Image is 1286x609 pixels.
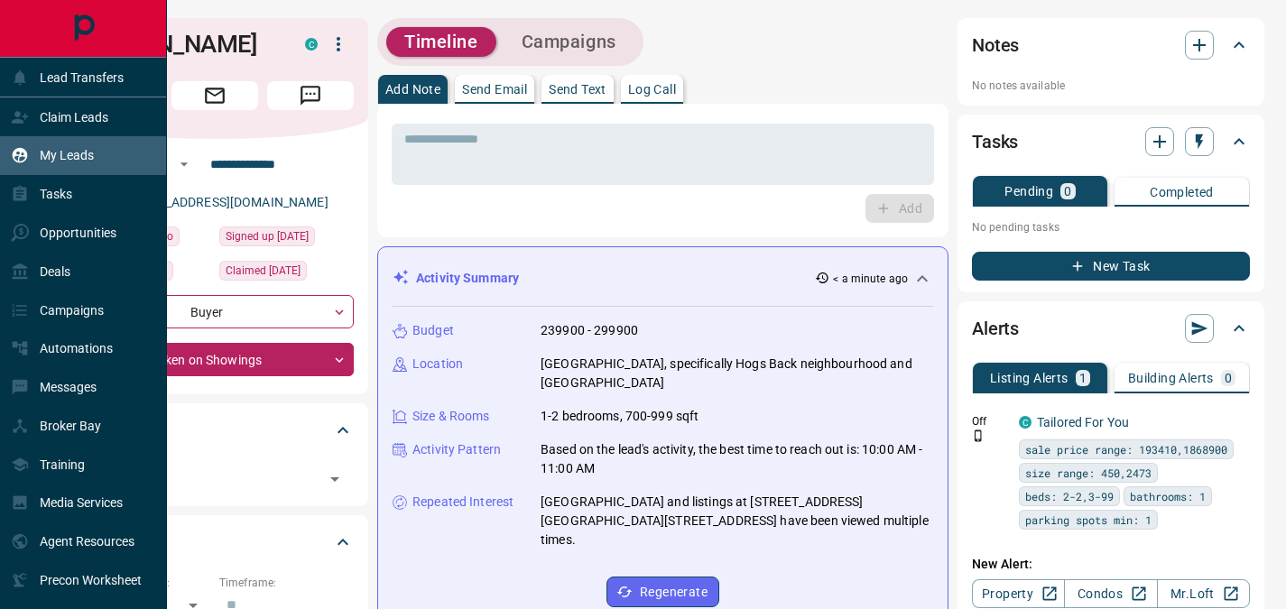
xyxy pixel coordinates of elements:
button: New Task [972,252,1250,281]
p: Log Call [628,83,676,96]
svg: Push Notification Only [972,429,985,442]
button: Campaigns [504,27,634,57]
p: Location [412,355,463,374]
div: Buyer [76,295,354,328]
span: beds: 2-2,3-99 [1025,487,1114,505]
div: Activity Summary< a minute ago [393,262,933,295]
p: 1-2 bedrooms, 700-999 sqft [541,407,699,426]
p: Timeframe: [219,575,354,591]
a: Tailored For You [1037,415,1129,429]
p: Add Note [385,83,440,96]
span: Claimed [DATE] [226,262,301,280]
p: Listing Alerts [990,372,1069,384]
p: No pending tasks [972,214,1250,241]
div: condos.ca [1019,416,1032,429]
h2: Tasks [972,127,1018,156]
p: 0 [1064,185,1071,198]
div: Mon Jun 23 2025 [219,226,354,252]
span: Message [267,81,354,110]
span: Signed up [DATE] [226,227,309,245]
p: Activity Pattern [412,440,501,459]
p: Size & Rooms [412,407,490,426]
p: Send Text [549,83,606,96]
p: [GEOGRAPHIC_DATA], specifically Hogs Back neighbourhood and [GEOGRAPHIC_DATA] [541,355,933,392]
span: bathrooms: 1 [1130,487,1206,505]
div: Tasks [972,120,1250,163]
div: Taken on Showings [76,343,354,376]
div: Tags [76,409,354,452]
a: Condos [1064,579,1157,608]
span: size range: 450,2473 [1025,464,1152,482]
span: parking spots min: 1 [1025,511,1152,529]
span: sale price range: 193410,1868900 [1025,440,1227,458]
a: [EMAIL_ADDRESS][DOMAIN_NAME] [125,195,328,209]
p: Building Alerts [1128,372,1214,384]
button: Timeline [386,27,496,57]
p: No notes available [972,78,1250,94]
p: Based on the lead's activity, the best time to reach out is: 10:00 AM - 11:00 AM [541,440,933,478]
h2: Alerts [972,314,1019,343]
div: Notes [972,23,1250,67]
a: Mr.Loft [1157,579,1250,608]
p: Repeated Interest [412,493,513,512]
p: < a minute ago [833,271,908,287]
button: Regenerate [606,577,719,607]
h2: Notes [972,31,1019,60]
p: 0 [1225,372,1232,384]
p: Budget [412,321,454,340]
div: condos.ca [305,38,318,51]
button: Open [322,466,347,492]
p: [GEOGRAPHIC_DATA] and listings at [STREET_ADDRESS][GEOGRAPHIC_DATA][STREET_ADDRESS] have been vie... [541,493,933,549]
h1: [PERSON_NAME] [76,30,278,59]
a: Property [972,579,1065,608]
div: Criteria [76,521,354,564]
span: Email [171,81,258,110]
div: Tue Aug 05 2025 [219,261,354,286]
p: New Alert: [972,555,1250,574]
div: Alerts [972,307,1250,350]
p: Pending [1004,185,1053,198]
p: Send Email [462,83,527,96]
p: Activity Summary [416,269,519,288]
p: 239900 - 299900 [541,321,638,340]
button: Open [173,153,195,175]
p: 1 [1079,372,1087,384]
p: Off [972,413,1008,429]
p: Completed [1150,186,1214,198]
